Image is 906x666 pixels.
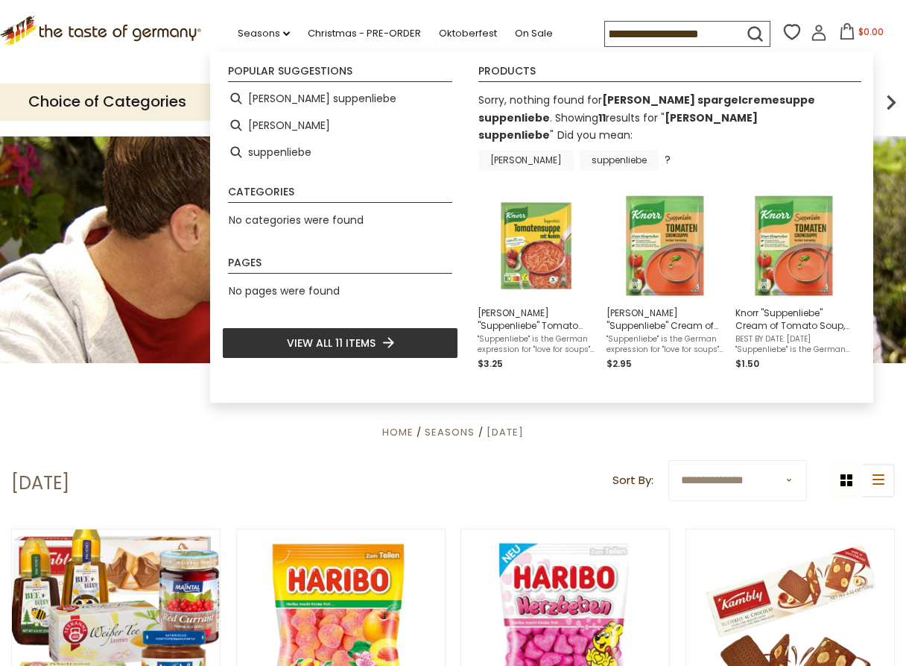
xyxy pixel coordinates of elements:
[606,307,723,332] span: [PERSON_NAME] "Suppenliebe" Cream of Tomato Soup, 2.2 oz
[11,472,69,494] h1: [DATE]
[287,335,376,351] span: View all 11 items
[478,150,574,171] a: [PERSON_NAME]
[229,213,364,227] span: No categories were found
[580,150,659,171] a: suppenliebe
[606,192,723,371] a: [PERSON_NAME] "Suppenliebe" Cream of Tomato Soup, 2.2 oz"Suppenliebe" is the German expression fo...
[308,25,421,42] a: Christmas - PRE-ORDER
[222,139,458,166] li: suppenliebe
[601,186,729,377] li: Knorr "Suppenliebe" Cream of Tomato Soup, 2.2 oz
[228,66,452,82] li: Popular suggestions
[478,66,861,82] li: Products
[735,357,759,370] span: $1.50
[228,257,452,274] li: Pages
[222,85,458,112] li: knorr suppenliebe
[598,110,606,125] b: 11
[478,110,758,142] span: Showing results for " "
[222,112,458,139] li: knorr
[210,51,873,403] div: Instant Search Results
[478,128,671,167] div: Did you mean: ?
[425,425,475,439] a: Seasons
[606,334,723,355] span: "Suppenliebe" is the German expression for "love for soups" and the [PERSON_NAME] tomato cream so...
[478,357,503,370] span: $3.25
[382,425,414,439] a: Home
[729,186,858,377] li: Knorr "Suppenliebe" Cream of Tomato Soup, 2.2 oz - DEAL
[478,92,815,125] b: [PERSON_NAME] spargelcremesuppe suppenliebe
[478,110,758,142] a: [PERSON_NAME] suppenliebe
[228,186,452,203] li: Categories
[478,192,595,371] a: Knorr Tomato Soup with Noodles[PERSON_NAME] "Suppenliebe" Tomato Soup with Noodles Mix"Suppenlieb...
[229,283,340,298] span: No pages were found
[515,25,553,42] a: On Sale
[478,334,595,355] span: "Suppenliebe" is the German expression for "love for soups" and the [PERSON_NAME] tomato and nood...
[876,87,906,117] img: next arrow
[478,307,595,332] span: [PERSON_NAME] "Suppenliebe" Tomato Soup with Noodles Mix
[482,192,590,300] img: Knorr Tomato Soup with Noodles
[735,334,852,355] span: BEST BY DATE: [DATE] "Suppenliebe" is the German expression for "love for soups" and the [PERSON_...
[830,23,893,45] button: $0.00
[735,192,852,371] a: Knorr "Suppenliebe" Cream of Tomato Soup, 2.2 oz - DEALBEST BY DATE: [DATE] "Suppenliebe" is the ...
[487,425,524,439] a: [DATE]
[612,471,653,490] label: Sort By:
[478,92,815,125] span: Sorry, nothing found for .
[439,25,497,42] a: Oktoberfest
[858,25,884,38] span: $0.00
[606,357,632,370] span: $2.95
[735,307,852,332] span: Knorr "Suppenliebe" Cream of Tomato Soup, 2.2 oz - DEAL
[472,186,601,377] li: Knorr "Suppenliebe" Tomato Soup with Noodles Mix
[222,327,458,359] li: View all 11 items
[238,25,290,42] a: Seasons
